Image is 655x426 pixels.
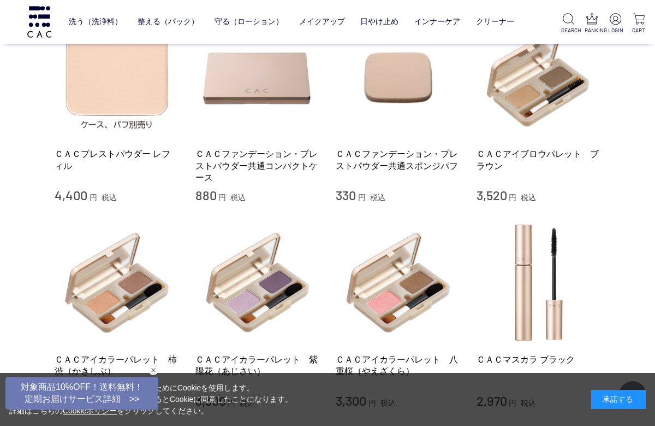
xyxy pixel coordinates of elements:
a: ＣＡＣアイカラーパレット 柿渋（かきしぶ） [55,354,179,377]
img: ＣＡＣファンデーション・プレストパウダー共通スポンジパフ [336,15,460,140]
span: 円 [509,193,516,202]
span: 税込 [102,193,117,202]
img: ＣＡＣアイカラーパレット 柿渋（かきしぶ） [55,220,179,345]
a: インナーケア [414,9,460,34]
a: ＣＡＣプレストパウダー レフィル [55,148,179,172]
span: 330 [336,187,356,203]
span: 880 [195,187,217,203]
img: ＣＡＣアイブロウパレット ブラウン [477,15,601,140]
a: 日やけ止め [360,9,398,34]
div: 承諾する [591,390,646,409]
img: ＣＡＣマスカラ ブラック [477,220,601,345]
span: 税込 [370,193,385,202]
a: RANKING [585,13,599,34]
img: ＣＡＣファンデーション・プレストパウダー共通コンパクトケース [195,15,320,140]
p: CART [632,26,646,34]
span: 税込 [521,193,536,202]
a: CART [632,13,646,34]
a: ＣＡＣファンデーション・プレストパウダー共通スポンジパフ [336,148,460,172]
span: 円 [358,193,366,202]
a: 整える（パック） [138,9,199,34]
p: RANKING [585,26,599,34]
p: LOGIN [608,26,623,34]
img: ＣＡＣアイカラーパレット 八重桜（やえざくら） [336,220,460,345]
a: クリーナー [476,9,514,34]
img: ＣＡＣアイカラーパレット 紫陽花（あじさい） [195,220,320,345]
img: ＣＡＣプレストパウダー レフィル [55,15,179,140]
span: 4,400 [55,187,87,203]
span: 円 [218,193,226,202]
span: 税込 [230,193,246,202]
a: ＣＡＣファンデーション・プレストパウダー共通コンパクトケース [195,148,320,183]
a: LOGIN [608,13,623,34]
img: logo [26,6,53,37]
a: SEARCH [561,13,576,34]
a: メイクアップ [299,9,345,34]
a: 守る（ローション） [215,9,283,34]
a: ＣＡＣアイブロウパレット ブラウン [477,148,601,172]
span: 3,520 [477,187,507,203]
p: SEARCH [561,26,576,34]
a: ＣＡＣアイカラーパレット 八重桜（やえざくら） [336,354,460,377]
span: 円 [90,193,97,202]
a: 洗う（洗浄料） [69,9,122,34]
a: ＣＡＣアイカラーパレット 紫陽花（あじさい） [195,354,320,377]
a: ＣＡＣマスカラ ブラック [477,354,601,365]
